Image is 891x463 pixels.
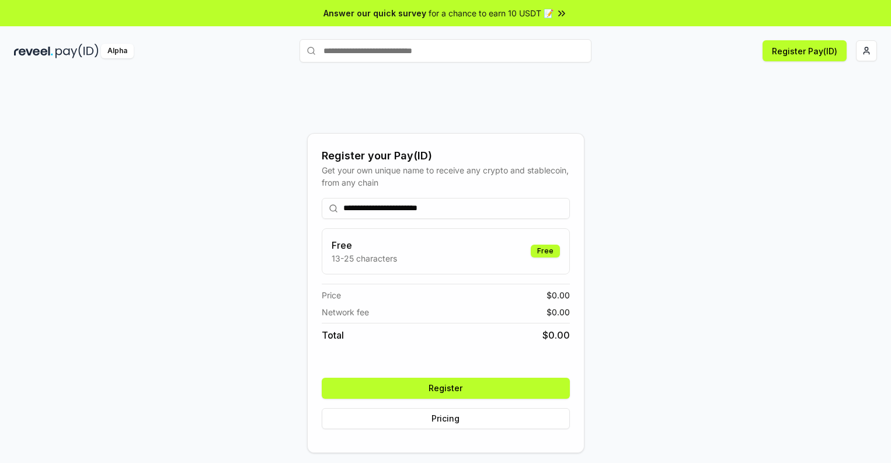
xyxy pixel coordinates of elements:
[542,328,570,342] span: $ 0.00
[332,238,397,252] h3: Free
[323,7,426,19] span: Answer our quick survey
[55,44,99,58] img: pay_id
[14,44,53,58] img: reveel_dark
[547,289,570,301] span: $ 0.00
[322,164,570,189] div: Get your own unique name to receive any crypto and stablecoin, from any chain
[322,408,570,429] button: Pricing
[322,328,344,342] span: Total
[763,40,847,61] button: Register Pay(ID)
[322,289,341,301] span: Price
[322,306,369,318] span: Network fee
[332,252,397,264] p: 13-25 characters
[101,44,134,58] div: Alpha
[429,7,554,19] span: for a chance to earn 10 USDT 📝
[322,378,570,399] button: Register
[531,245,560,257] div: Free
[547,306,570,318] span: $ 0.00
[322,148,570,164] div: Register your Pay(ID)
